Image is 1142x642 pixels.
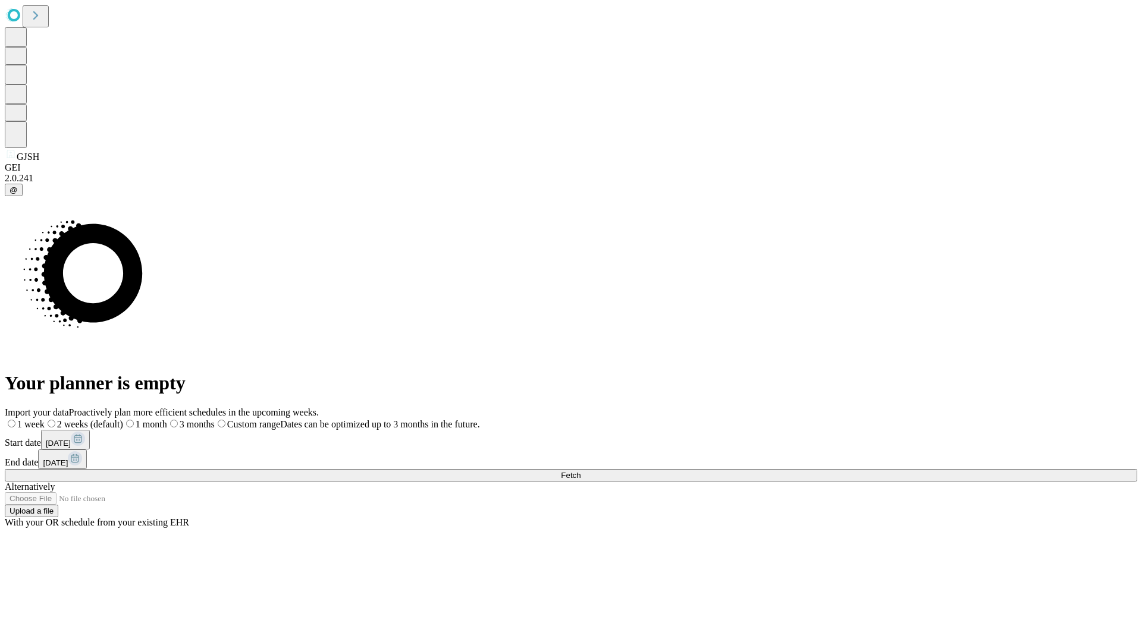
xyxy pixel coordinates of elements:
span: Dates can be optimized up to 3 months in the future. [280,419,479,429]
span: With your OR schedule from your existing EHR [5,517,189,527]
div: GEI [5,162,1137,173]
button: [DATE] [38,449,87,469]
input: 1 month [126,420,134,427]
span: Fetch [561,471,581,480]
button: [DATE] [41,430,90,449]
div: 2.0.241 [5,173,1137,184]
span: Alternatively [5,481,55,492]
span: @ [10,185,18,194]
span: 2 weeks (default) [57,419,123,429]
span: 1 month [136,419,167,429]
input: 3 months [170,420,178,427]
span: GJSH [17,152,39,162]
input: 2 weeks (default) [48,420,55,427]
span: Custom range [227,419,280,429]
span: [DATE] [43,458,68,467]
button: Fetch [5,469,1137,481]
span: Import your data [5,407,69,417]
span: 3 months [180,419,215,429]
button: @ [5,184,23,196]
span: Proactively plan more efficient schedules in the upcoming weeks. [69,407,319,417]
span: 1 week [17,419,45,429]
div: Start date [5,430,1137,449]
button: Upload a file [5,505,58,517]
h1: Your planner is empty [5,372,1137,394]
input: Custom rangeDates can be optimized up to 3 months in the future. [218,420,225,427]
span: [DATE] [46,439,71,448]
div: End date [5,449,1137,469]
input: 1 week [8,420,15,427]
